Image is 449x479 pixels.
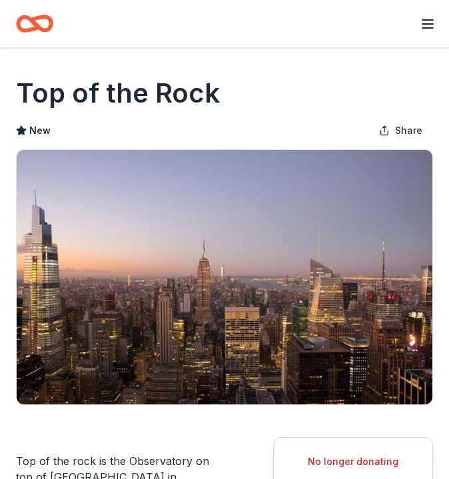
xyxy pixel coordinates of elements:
[16,75,220,112] h1: Top of the Rock
[290,454,416,470] div: No longer donating
[16,8,53,39] a: Home
[368,117,433,144] button: Share
[29,123,51,139] span: New
[17,150,432,404] img: Image for Top of the Rock
[395,123,422,139] span: Share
